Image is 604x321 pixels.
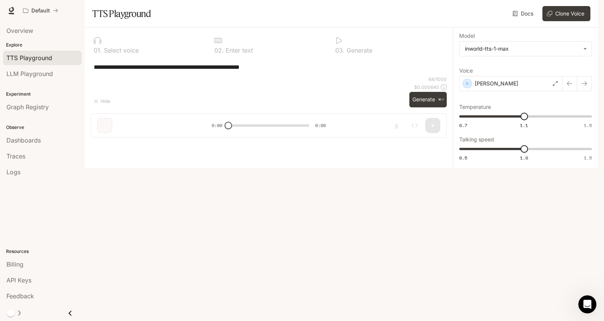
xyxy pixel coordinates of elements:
iframe: Intercom live chat [578,295,596,313]
a: Docs [511,6,536,21]
p: 0 3 . [335,47,345,53]
button: Clone Voice [542,6,590,21]
p: ⌘⏎ [438,98,444,102]
p: Default [31,8,50,14]
div: inworld-tts-1-max [460,42,592,56]
span: 0.7 [459,122,467,129]
div: inworld-tts-1-max [465,45,579,53]
p: Temperature [459,104,491,110]
p: $ 0.000640 [414,84,439,90]
button: All workspaces [20,3,62,18]
button: Hide [91,95,115,107]
button: Generate⌘⏎ [409,92,447,107]
p: Model [459,33,475,39]
span: 1.5 [584,122,592,129]
h1: TTS Playground [92,6,151,21]
p: 0 2 . [214,47,224,53]
p: Talking speed [459,137,494,142]
span: 1.5 [584,155,592,161]
p: 0 1 . [94,47,102,53]
p: [PERSON_NAME] [475,80,518,87]
p: 64 / 1000 [429,76,447,82]
span: 1.1 [520,122,528,129]
p: Generate [345,47,372,53]
p: Voice [459,68,473,73]
span: 1.0 [520,155,528,161]
p: Select voice [102,47,139,53]
span: 0.5 [459,155,467,161]
p: Enter text [224,47,253,53]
